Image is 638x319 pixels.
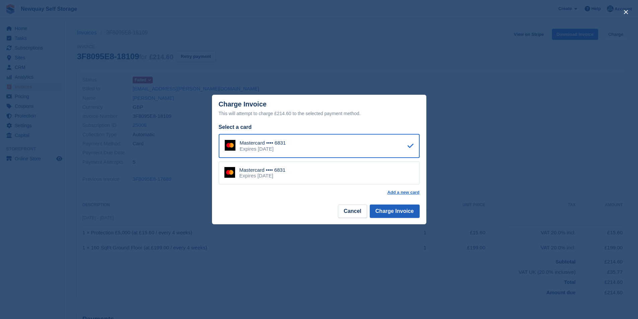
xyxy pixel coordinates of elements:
[621,7,631,17] button: close
[239,173,286,179] div: Expires [DATE]
[219,109,420,117] div: This will attempt to charge £214.60 to the selected payment method.
[224,167,235,178] img: Mastercard Logo
[239,167,286,173] div: Mastercard •••• 6831
[370,205,420,218] button: Charge Invoice
[338,205,367,218] button: Cancel
[219,100,420,117] div: Charge Invoice
[219,123,420,131] div: Select a card
[387,190,419,195] a: Add a new card
[225,140,235,151] img: Mastercard Logo
[240,140,286,146] div: Mastercard •••• 6831
[240,146,286,152] div: Expires [DATE]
